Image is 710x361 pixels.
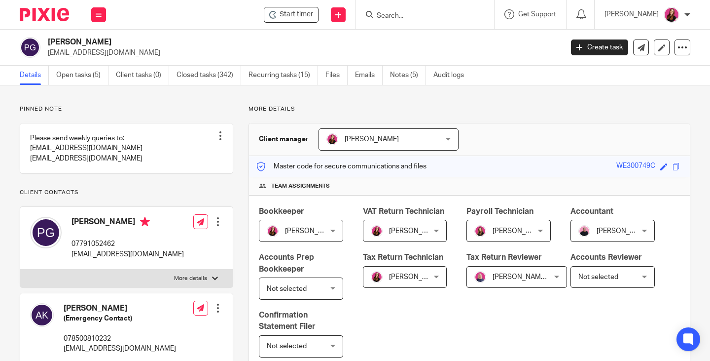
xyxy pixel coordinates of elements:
p: More details [248,105,690,113]
a: Details [20,66,49,85]
span: [PERSON_NAME] FCCA [493,274,567,281]
img: Pixie [20,8,69,21]
span: Accounts Prep Bookkeeper [259,253,314,273]
img: 17.png [474,225,486,237]
a: Closed tasks (342) [177,66,241,85]
p: Pinned note [20,105,233,113]
span: Payroll Technician [466,207,533,215]
span: Confirmation Statement Filer [259,311,316,330]
img: Cheryl%20Sharp%20FCCA.png [474,271,486,283]
span: Start timer [280,9,313,20]
p: More details [174,275,207,282]
div: WE300749C [616,161,655,172]
p: [EMAIL_ADDRESS][DOMAIN_NAME] [64,344,176,354]
span: Tax Return Technician [363,253,443,261]
span: [PERSON_NAME] [493,228,547,235]
a: Create task [571,40,628,55]
span: Bookkeeper [259,207,304,215]
img: Bio%20-%20Kemi%20.png [578,225,590,237]
img: svg%3E [20,37,40,58]
img: svg%3E [30,303,54,327]
span: Not selected [578,274,618,281]
p: Client contacts [20,189,233,197]
img: 21.png [371,271,383,283]
img: 21.png [664,7,679,23]
h3: Client manager [259,134,309,144]
a: Files [325,66,348,85]
img: svg%3E [30,217,62,248]
h4: [PERSON_NAME] [64,303,176,314]
img: 21.png [326,133,338,145]
div: Patrick Gardiner [264,7,319,23]
p: [EMAIL_ADDRESS][DOMAIN_NAME] [48,48,556,58]
span: Not selected [267,343,307,350]
span: VAT Return Technician [363,207,444,215]
p: [EMAIL_ADDRESS][DOMAIN_NAME] [71,249,184,259]
span: Not selected [267,285,307,292]
span: [PERSON_NAME] [389,274,443,281]
span: Team assignments [271,182,330,190]
p: 078500810232 [64,334,176,344]
span: [PERSON_NAME] [285,228,339,235]
img: 21.png [371,225,383,237]
img: 21.png [267,225,279,237]
span: Accountant [570,207,613,215]
a: Recurring tasks (15) [248,66,318,85]
h4: [PERSON_NAME] [71,217,184,229]
h2: [PERSON_NAME] [48,37,455,47]
p: Master code for secure communications and files [256,161,426,171]
a: Audit logs [433,66,471,85]
span: [PERSON_NAME] [389,228,443,235]
span: Get Support [518,11,556,18]
span: [PERSON_NAME] [597,228,651,235]
a: Client tasks (0) [116,66,169,85]
p: [PERSON_NAME] [604,9,659,19]
input: Search [376,12,464,21]
a: Notes (5) [390,66,426,85]
p: 07791052462 [71,239,184,249]
i: Primary [140,217,150,227]
a: Open tasks (5) [56,66,108,85]
a: Emails [355,66,383,85]
span: Accounts Reviewer [570,253,642,261]
span: [PERSON_NAME] [345,136,399,143]
span: Tax Return Reviewer [466,253,542,261]
h5: (Emergency Contact) [64,314,176,323]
